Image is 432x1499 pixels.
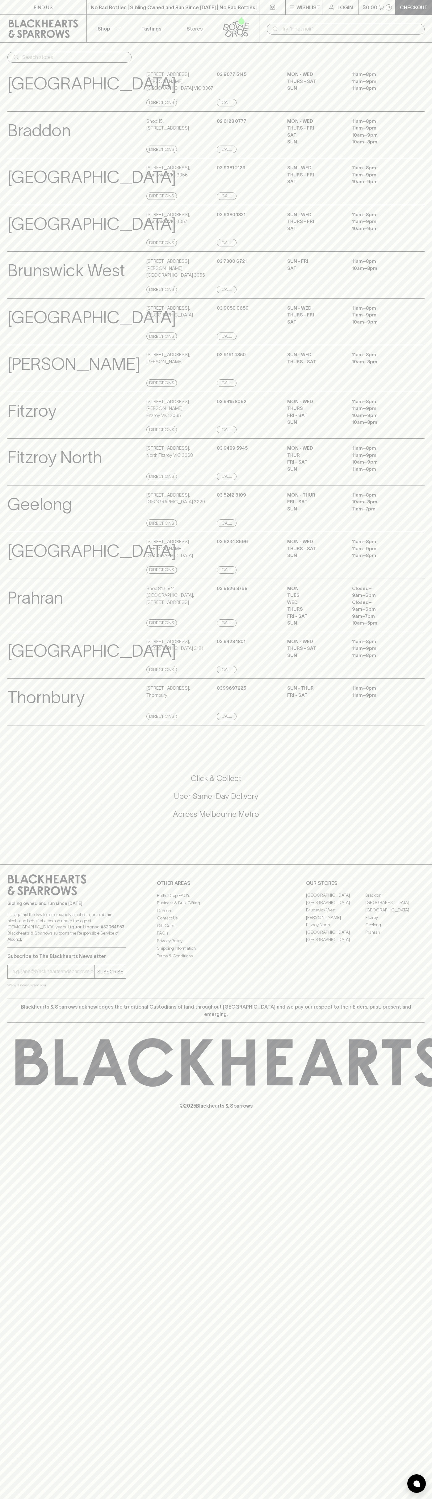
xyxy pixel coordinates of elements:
p: SUN [287,85,343,92]
p: 11am – 8pm [352,466,408,473]
p: [STREET_ADDRESS][PERSON_NAME] , [GEOGRAPHIC_DATA] 3055 [146,258,215,279]
p: 11am – 9pm [352,125,408,132]
a: Directions [146,619,177,627]
p: Tastings [141,25,161,32]
p: 0399697225 [217,685,246,692]
p: It is against the law to sell or supply alcohol to, or to obtain alcohol on behalf of a person un... [7,911,126,942]
a: Directions [146,332,177,340]
a: Call [217,426,237,433]
p: MON - WED [287,71,343,78]
p: SAT [287,319,343,326]
p: 11am – 8pm [352,211,408,218]
p: [GEOGRAPHIC_DATA] [7,71,176,97]
p: MON - WED [287,118,343,125]
a: Call [217,713,237,720]
p: [GEOGRAPHIC_DATA] [7,305,176,330]
p: 10am – 8pm [352,138,408,146]
a: Call [217,566,237,574]
a: Call [217,146,237,153]
p: 11am – 8pm [352,685,408,692]
button: SUBSCRIBE [95,965,126,978]
a: Privacy Policy [157,937,275,944]
p: 11am – 9pm [352,171,408,179]
p: FRI - SAT [287,459,343,466]
p: SUN [287,552,343,559]
img: bubble-icon [413,1480,420,1487]
a: Directions [146,519,177,527]
a: Directions [146,379,177,387]
p: FRI - SAT [287,412,343,419]
a: Terms & Conditions [157,952,275,960]
p: Braddon [7,118,71,143]
p: 11am – 8pm [352,305,408,312]
a: Prahran [365,929,425,936]
p: 10am – 9pm [352,459,408,466]
p: 11am – 9pm [352,645,408,652]
p: Geelong [7,492,72,517]
p: 10am – 9pm [352,225,408,232]
a: Geelong [365,921,425,929]
p: THURS - SAT [287,545,343,552]
p: THURS [287,606,343,613]
p: 03 9050 0659 [217,305,249,312]
p: 03 7300 6721 [217,258,247,265]
p: THURS - FRI [287,312,343,319]
input: Try "Pinot noir" [282,24,420,34]
a: Directions [146,239,177,246]
a: Braddon [365,892,425,899]
a: Careers [157,907,275,914]
p: Login [338,4,353,11]
a: Directions [146,426,177,433]
strong: Liquor License #32064953 [68,924,124,929]
a: [PERSON_NAME] [306,914,365,921]
p: 03 9381 2129 [217,164,245,171]
p: 11am – 8pm [352,164,408,171]
p: MON - WED [287,538,343,545]
a: Call [217,332,237,340]
p: SUBSCRIBE [97,968,123,975]
p: [GEOGRAPHIC_DATA] [7,211,176,237]
a: [GEOGRAPHIC_DATA] [306,899,365,906]
button: Shop [87,15,130,42]
a: Call [217,619,237,627]
p: [STREET_ADDRESS] , [GEOGRAPHIC_DATA] [146,305,193,319]
p: SAT [287,265,343,272]
p: 11am – 9pm [352,452,408,459]
p: 11am – 8pm [352,351,408,358]
a: Call [217,99,237,106]
p: 10am – 9pm [352,412,408,419]
p: SUN [287,652,343,659]
p: 11am – 8pm [352,118,408,125]
a: Brunswick West [306,906,365,914]
a: Call [217,239,237,246]
p: WED [287,599,343,606]
p: 11am – 8pm [352,492,408,499]
p: Fitzroy [7,398,57,424]
p: 03 5242 8109 [217,492,246,499]
p: Fri - Sat [287,692,343,699]
p: SAT [287,132,343,139]
p: Shop [98,25,110,32]
p: THURS - SAT [287,358,343,365]
p: 11am – 9pm [352,78,408,85]
p: 10am – 9pm [352,132,408,139]
p: 11am – 8pm [352,85,408,92]
p: SUN - WED [287,351,343,358]
a: Directions [146,99,177,106]
a: FAQ's [157,930,275,937]
p: 10am – 5pm [352,620,408,627]
p: [GEOGRAPHIC_DATA] [7,638,176,664]
p: Sibling owned and run since [DATE] [7,900,126,906]
p: FRI - SAT [287,498,343,506]
p: [STREET_ADDRESS][PERSON_NAME] , [GEOGRAPHIC_DATA] [146,538,215,559]
a: Fitzroy North [306,921,365,929]
p: 03 9489 5945 [217,445,248,452]
a: Shipping Information [157,945,275,952]
p: Closed – [352,599,408,606]
p: SUN - WED [287,211,343,218]
p: Stores [187,25,203,32]
p: 10am – 8pm [352,265,408,272]
p: Brunswick West [7,258,125,283]
a: [GEOGRAPHIC_DATA] [306,892,365,899]
p: OTHER AREAS [157,879,275,887]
